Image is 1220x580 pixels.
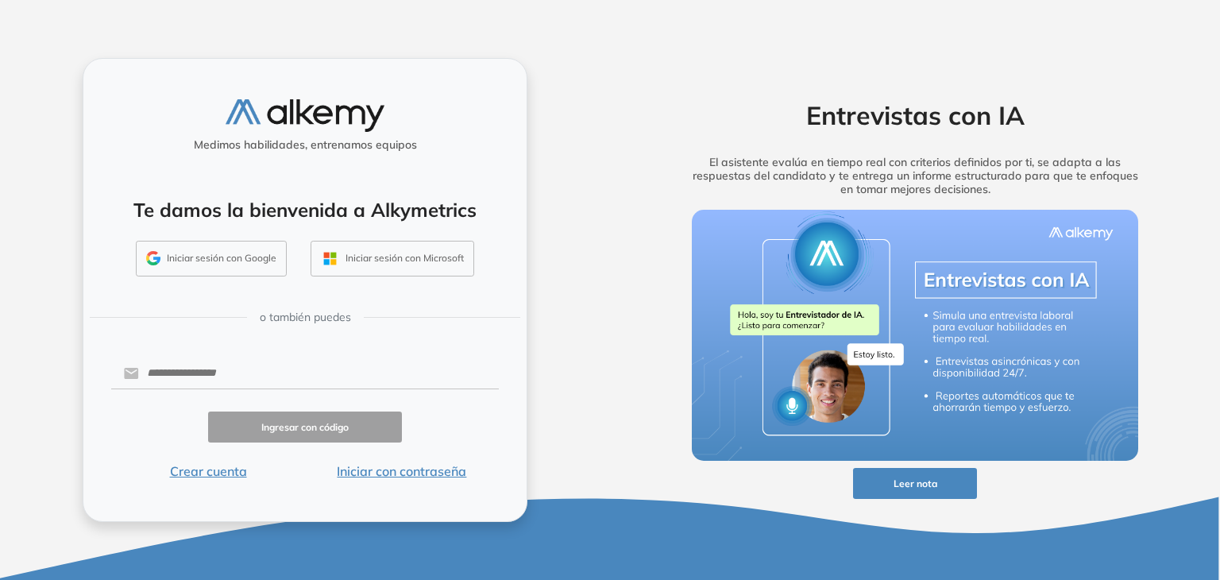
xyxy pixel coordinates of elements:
[305,462,499,481] button: Iniciar con contraseña
[90,138,520,152] h5: Medimos habilidades, entrenamos equipos
[208,412,402,443] button: Ingresar con código
[1141,504,1220,580] iframe: Chat Widget
[226,99,384,132] img: logo-alkemy
[667,156,1163,195] h5: El asistente evalúa en tiempo real con criterios definidos por ti, se adapta a las respuestas del...
[667,100,1163,130] h2: Entrevistas con IA
[260,309,351,326] span: o también puedes
[853,468,977,499] button: Leer nota
[692,210,1138,461] img: img-more-info
[111,462,305,481] button: Crear cuenta
[146,251,160,265] img: GMAIL_ICON
[136,241,287,277] button: Iniciar sesión con Google
[311,241,474,277] button: Iniciar sesión con Microsoft
[104,199,506,222] h4: Te damos la bienvenida a Alkymetrics
[1141,504,1220,580] div: Widget de chat
[321,249,339,268] img: OUTLOOK_ICON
